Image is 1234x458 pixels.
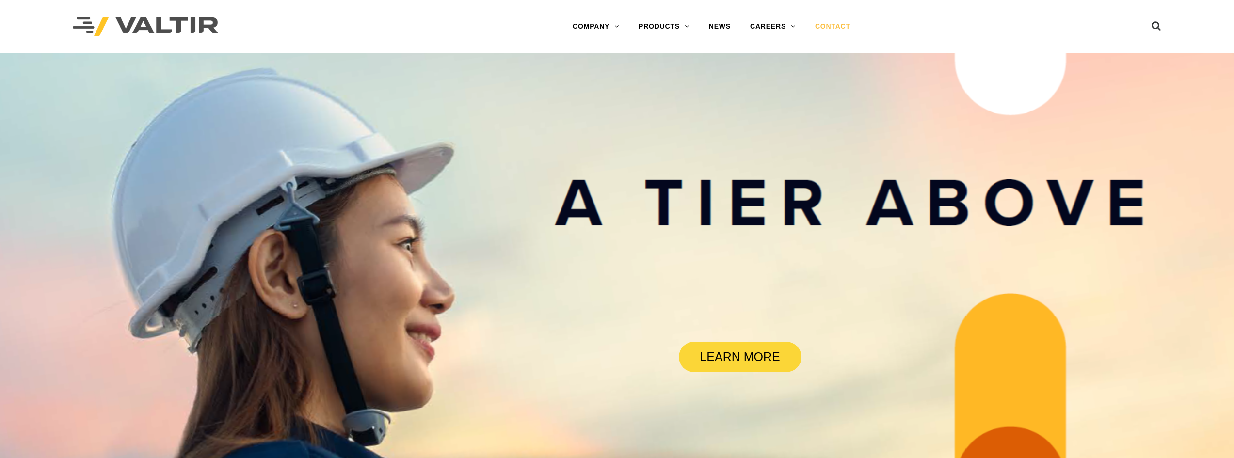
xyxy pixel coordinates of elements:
[740,17,805,36] a: CAREERS
[805,17,860,36] a: CONTACT
[563,17,629,36] a: COMPANY
[699,17,740,36] a: NEWS
[679,342,801,372] a: LEARN MORE
[629,17,699,36] a: PRODUCTS
[73,17,218,37] img: Valtir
